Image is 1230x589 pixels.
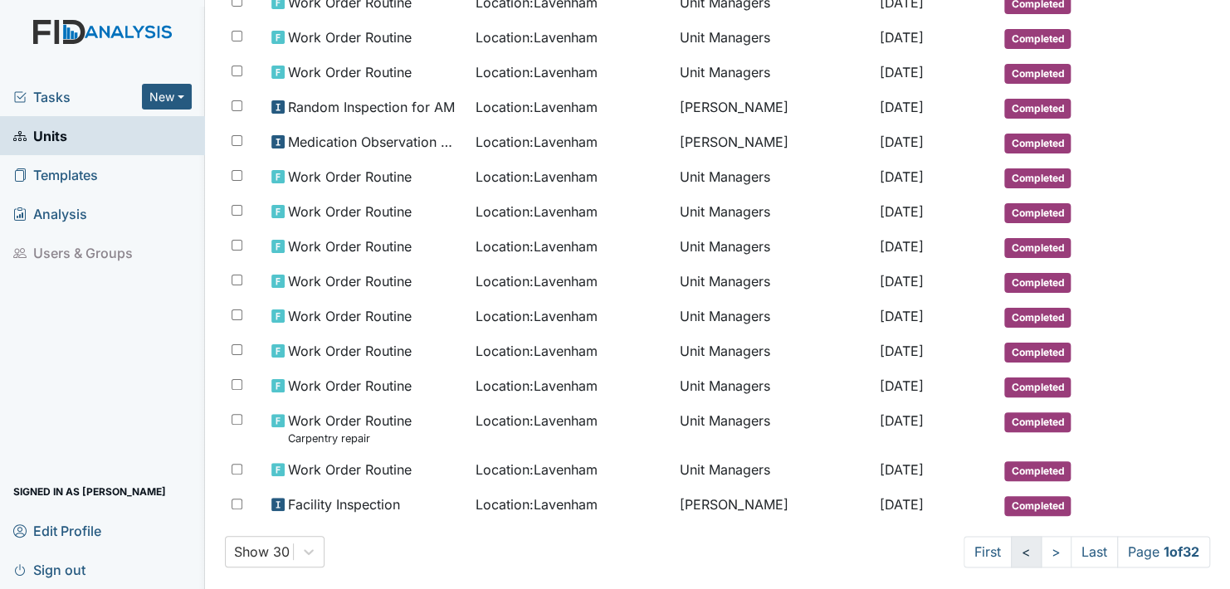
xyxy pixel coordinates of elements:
[879,377,923,394] span: [DATE]
[672,265,872,299] td: Unit Managers
[672,21,872,56] td: Unit Managers
[879,134,923,150] span: [DATE]
[475,306,597,326] span: Location : Lavenham
[288,202,412,221] span: Work Order Routine
[475,132,597,152] span: Location : Lavenham
[672,299,872,334] td: Unit Managers
[13,123,67,148] span: Units
[13,518,101,543] span: Edit Profile
[1004,203,1071,223] span: Completed
[879,64,923,80] span: [DATE]
[288,62,412,82] span: Work Order Routine
[288,97,455,117] span: Random Inspection for AM
[672,160,872,195] td: Unit Managers
[879,29,923,46] span: [DATE]
[672,125,872,160] td: [PERSON_NAME]
[1004,64,1071,84] span: Completed
[1004,168,1071,188] span: Completed
[1004,308,1071,328] span: Completed
[288,167,412,187] span: Work Order Routine
[964,536,1012,567] a: First
[879,203,923,220] span: [DATE]
[1004,461,1071,481] span: Completed
[1004,343,1071,363] span: Completed
[672,453,872,488] td: Unit Managers
[672,369,872,404] td: Unit Managers
[672,56,872,90] td: Unit Managers
[672,404,872,453] td: Unit Managers
[13,557,85,582] span: Sign out
[1004,273,1071,293] span: Completed
[672,230,872,265] td: Unit Managers
[1071,536,1118,567] a: Last
[288,376,412,396] span: Work Order Routine
[672,90,872,125] td: [PERSON_NAME]
[672,195,872,230] td: Unit Managers
[475,202,597,221] span: Location : Lavenham
[475,167,597,187] span: Location : Lavenham
[475,411,597,431] span: Location : Lavenham
[288,494,400,514] span: Facility Inspection
[672,334,872,369] td: Unit Managers
[288,411,412,446] span: Work Order Routine Carpentry repair
[1011,536,1042,567] a: <
[879,343,923,359] span: [DATE]
[1041,536,1071,567] a: >
[1004,496,1071,516] span: Completed
[1004,29,1071,49] span: Completed
[879,168,923,185] span: [DATE]
[13,201,87,226] span: Analysis
[13,87,142,107] a: Tasks
[1004,99,1071,119] span: Completed
[1164,543,1199,560] strong: 1 of 32
[288,132,462,152] span: Medication Observation Checklist
[879,308,923,324] span: [DATE]
[879,496,923,513] span: [DATE]
[964,536,1210,567] nav: task-pagination
[288,27,412,47] span: Work Order Routine
[234,542,290,562] div: Show 30
[288,306,412,326] span: Work Order Routine
[879,99,923,115] span: [DATE]
[288,341,412,361] span: Work Order Routine
[288,460,412,479] span: Work Order Routine
[475,62,597,82] span: Location : Lavenham
[13,479,166,504] span: Signed in as [PERSON_NAME]
[288,431,412,446] small: Carpentry repair
[879,273,923,290] span: [DATE]
[879,461,923,478] span: [DATE]
[1117,536,1210,567] span: Page
[475,341,597,361] span: Location : Lavenham
[672,488,872,523] td: [PERSON_NAME]
[142,84,192,110] button: New
[475,494,597,514] span: Location : Lavenham
[1004,412,1071,432] span: Completed
[13,162,98,187] span: Templates
[1004,134,1071,153] span: Completed
[288,236,412,256] span: Work Order Routine
[475,271,597,291] span: Location : Lavenham
[475,97,597,117] span: Location : Lavenham
[475,27,597,47] span: Location : Lavenham
[1004,377,1071,397] span: Completed
[1004,238,1071,258] span: Completed
[288,271,412,291] span: Work Order Routine
[879,412,923,429] span: [DATE]
[475,460,597,479] span: Location : Lavenham
[475,376,597,396] span: Location : Lavenham
[475,236,597,256] span: Location : Lavenham
[879,238,923,255] span: [DATE]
